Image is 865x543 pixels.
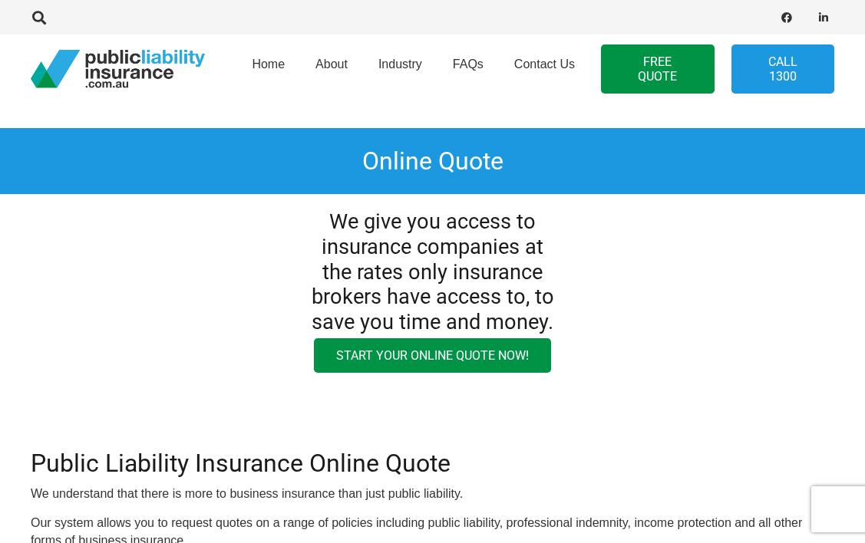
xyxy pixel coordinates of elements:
span: About [315,58,348,71]
a: Start your online quote now! [314,338,551,373]
span: FAQs [453,58,484,71]
span: Contact Us [514,58,575,71]
a: Industry [363,30,437,108]
a: LinkedIn [813,7,834,28]
a: pli_logotransparent [31,50,205,88]
a: Home [236,30,300,108]
a: Call 1300 [731,44,834,94]
a: About [300,30,363,108]
a: Search [24,11,54,25]
p: We understand that there is more to business insurance than just public liability. [31,485,834,502]
span: Home [252,58,285,71]
h2: Public Liability Insurance Online Quote [31,449,834,478]
a: Contact Us [499,30,590,108]
a: Facebook [776,7,797,28]
a: FREE QUOTE [601,44,715,94]
h3: We give you access to insurance companies at the rates only insurance brokers have access to, to ... [307,209,558,334]
a: FAQs [437,30,499,108]
span: Industry [378,58,422,71]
